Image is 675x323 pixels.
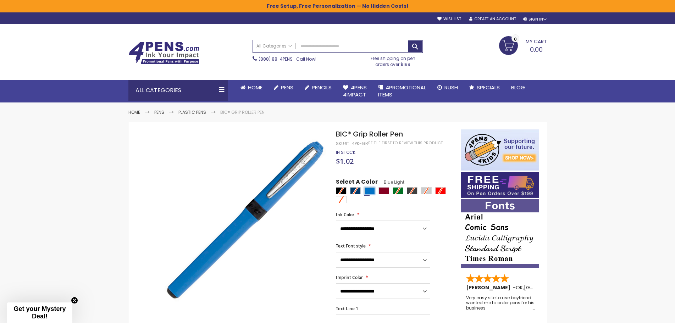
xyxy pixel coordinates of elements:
div: Get your Mystery Deal!Close teaser [7,302,72,323]
img: Free shipping on orders over $199 [461,172,539,198]
span: Specials [477,84,500,91]
iframe: Google Customer Reviews [616,304,675,323]
span: Text Font style [336,243,366,249]
span: All Categories [256,43,292,49]
a: 4PROMOTIONALITEMS [372,80,432,103]
div: Blue Light [364,187,375,194]
div: 4PK-GR [352,141,368,146]
a: All Categories [253,40,295,52]
span: Pencils [312,84,332,91]
a: Pens [268,80,299,95]
span: BIC® Grip Roller Pen [336,129,403,139]
a: Plastic Pens [178,109,206,115]
a: 4Pens4impact [337,80,372,103]
div: Sign In [523,17,547,22]
div: Free shipping on pen orders over $199 [363,53,423,67]
a: 0.00 0 [499,36,547,54]
div: Very easy site to use boyfriend wanted me to order pens for his business [466,295,535,311]
span: Blog [511,84,525,91]
span: [GEOGRAPHIC_DATA] [524,284,576,291]
div: Burgundy [378,187,389,194]
a: Rush [432,80,464,95]
img: 4pens 4 kids [461,129,539,171]
img: 4Pens Custom Pens and Promotional Products [128,41,199,64]
strong: SKU [336,140,349,146]
span: Rush [444,84,458,91]
span: - , [513,284,576,291]
li: BIC® Grip Roller Pen [220,110,265,115]
span: OK [516,284,523,291]
span: Imprint Color [336,274,363,280]
a: (888) 88-4PENS [259,56,293,62]
span: Get your Mystery Deal! [13,305,66,320]
span: Blue Light [378,179,404,185]
a: Wishlist [437,16,461,22]
a: Blog [505,80,531,95]
a: Pens [154,109,164,115]
span: 4Pens 4impact [343,84,367,98]
span: - Call Now! [259,56,316,62]
div: Availability [336,150,355,155]
a: Create an Account [469,16,516,22]
span: Text Line 1 [336,306,358,312]
a: Be the first to review this product [368,140,443,146]
a: Home [235,80,268,95]
span: Ink Color [336,212,354,218]
span: $1.02 [336,156,354,166]
span: [PERSON_NAME] [466,284,513,291]
span: 4PROMOTIONAL ITEMS [378,84,426,98]
span: Select A Color [336,178,378,188]
span: Home [248,84,262,91]
div: All Categories [128,80,228,101]
img: font-personalization-examples [461,199,539,268]
a: Pencils [299,80,337,95]
img: bic_grip_roller_side_blue_1.jpg [165,140,327,302]
span: Pens [281,84,293,91]
span: In stock [336,149,355,155]
span: 0.00 [530,45,543,54]
a: Home [128,109,140,115]
span: 0 [514,36,517,43]
button: Close teaser [71,297,78,304]
a: Specials [464,80,505,95]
